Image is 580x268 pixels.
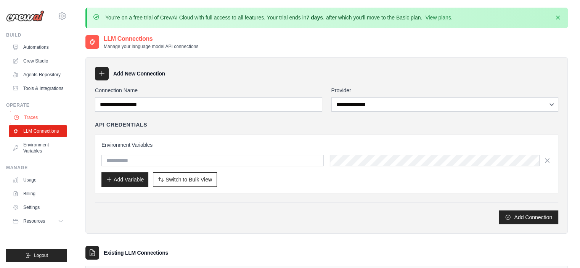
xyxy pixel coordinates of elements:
[104,43,198,50] p: Manage your language model API connections
[9,139,67,157] a: Environment Variables
[9,55,67,67] a: Crew Studio
[9,201,67,213] a: Settings
[95,87,322,94] label: Connection Name
[113,70,165,77] h3: Add New Connection
[104,34,198,43] h2: LLM Connections
[9,82,67,95] a: Tools & Integrations
[9,215,67,227] button: Resources
[153,172,217,187] button: Switch to Bulk View
[104,249,168,257] h3: Existing LLM Connections
[9,188,67,200] a: Billing
[331,87,559,94] label: Provider
[10,111,67,124] a: Traces
[9,174,67,186] a: Usage
[9,41,67,53] a: Automations
[95,121,147,128] h4: API Credentials
[9,69,67,81] a: Agents Repository
[6,102,67,108] div: Operate
[425,14,451,21] a: View plans
[6,32,67,38] div: Build
[23,218,45,224] span: Resources
[101,172,148,187] button: Add Variable
[6,249,67,262] button: Logout
[105,14,453,21] p: You're on a free trial of CrewAI Cloud with full access to all features. Your trial ends in , aft...
[6,10,44,22] img: Logo
[34,252,48,258] span: Logout
[306,14,323,21] strong: 7 days
[101,141,552,149] h3: Environment Variables
[499,210,558,224] button: Add Connection
[6,165,67,171] div: Manage
[9,125,67,137] a: LLM Connections
[165,176,212,183] span: Switch to Bulk View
